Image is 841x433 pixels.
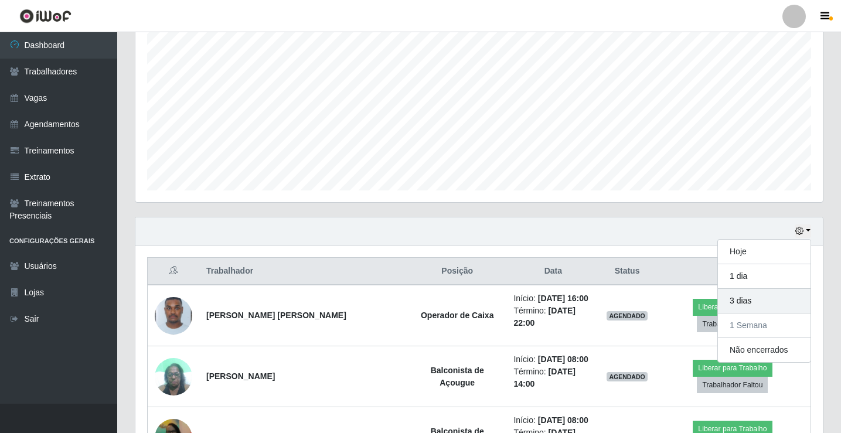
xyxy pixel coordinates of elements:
time: [DATE] 08:00 [538,354,588,364]
button: 1 Semana [718,313,811,338]
button: 1 dia [718,264,811,289]
button: Trabalhador Faltou [697,316,768,332]
time: [DATE] 08:00 [538,415,588,425]
time: [DATE] 16:00 [538,294,588,303]
span: AGENDADO [607,372,648,381]
button: Hoje [718,240,811,264]
img: CoreUI Logo [19,9,71,23]
span: AGENDADO [607,311,648,321]
button: Trabalhador Faltou [697,377,768,393]
strong: [PERSON_NAME] [PERSON_NAME] [206,311,346,320]
li: Início: [513,353,593,366]
th: Posição [408,258,507,285]
th: Status [600,258,655,285]
strong: Operador de Caixa [421,311,494,320]
button: Liberar para Trabalho [693,360,772,376]
li: Início: [513,292,593,305]
li: Início: [513,414,593,427]
th: Data [506,258,600,285]
img: 1721222476236.jpeg [155,291,192,340]
th: Trabalhador [199,258,408,285]
th: Opções [655,258,811,285]
img: 1704231584676.jpeg [155,352,192,401]
li: Término: [513,305,593,329]
button: 3 dias [718,289,811,313]
li: Término: [513,366,593,390]
strong: Balconista de Açougue [431,366,484,387]
button: Não encerrados [718,338,811,362]
strong: [PERSON_NAME] [206,371,275,381]
button: Liberar para Trabalho [693,299,772,315]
